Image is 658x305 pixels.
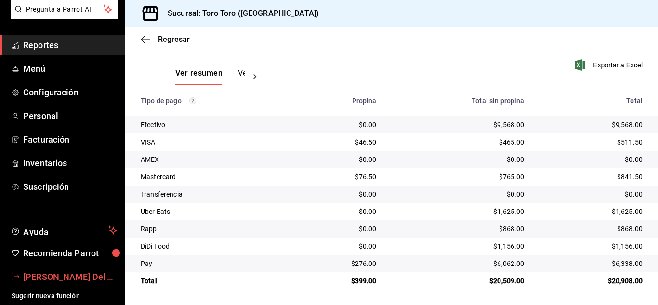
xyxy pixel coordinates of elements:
div: $1,156.00 [392,241,525,251]
div: $1,625.00 [392,207,525,216]
div: Efectivo [141,120,288,130]
div: $765.00 [392,172,525,182]
span: Facturación [23,133,117,146]
div: $0.00 [303,120,376,130]
span: Pregunta a Parrot AI [26,4,104,14]
div: Propina [303,97,376,105]
div: Total [141,276,288,286]
h3: Sucursal: Toro Toro ([GEOGRAPHIC_DATA]) [160,8,319,19]
div: $465.00 [392,137,525,147]
div: Total [540,97,643,105]
svg: Los pagos realizados con Pay y otras terminales son montos brutos. [189,97,196,104]
div: Mastercard [141,172,288,182]
div: DiDi Food [141,241,288,251]
span: Reportes [23,39,117,52]
div: $0.00 [540,189,643,199]
div: $6,062.00 [392,259,525,268]
div: $0.00 [392,189,525,199]
span: Menú [23,62,117,75]
div: $9,568.00 [540,120,643,130]
div: Tipo de pago [141,97,288,105]
div: $20,908.00 [540,276,643,286]
a: Pregunta a Parrot AI [7,11,118,21]
span: Personal [23,109,117,122]
div: $399.00 [303,276,376,286]
div: $0.00 [540,155,643,164]
span: Sugerir nueva función [12,291,117,301]
button: Ver resumen [175,68,223,85]
div: $1,625.00 [540,207,643,216]
div: $868.00 [540,224,643,234]
div: $0.00 [392,155,525,164]
div: $0.00 [303,224,376,234]
div: $276.00 [303,259,376,268]
div: Pay [141,259,288,268]
span: Configuración [23,86,117,99]
div: $841.50 [540,172,643,182]
div: $76.50 [303,172,376,182]
button: Regresar [141,35,190,44]
span: Suscripción [23,180,117,193]
div: $0.00 [303,189,376,199]
button: Exportar a Excel [577,59,643,71]
span: Regresar [158,35,190,44]
div: $511.50 [540,137,643,147]
div: Uber Eats [141,207,288,216]
div: $0.00 [303,155,376,164]
div: $0.00 [303,207,376,216]
div: Rappi [141,224,288,234]
div: $1,156.00 [540,241,643,251]
div: $868.00 [392,224,525,234]
span: Inventarios [23,157,117,170]
span: [PERSON_NAME] Del Toro [PERSON_NAME] [23,270,117,283]
span: Ayuda [23,225,105,236]
div: $9,568.00 [392,120,525,130]
button: Ver pagos [238,68,274,85]
div: $6,338.00 [540,259,643,268]
div: $0.00 [303,241,376,251]
div: VISA [141,137,288,147]
span: Recomienda Parrot [23,247,117,260]
div: Total sin propina [392,97,525,105]
div: navigation tabs [175,68,245,85]
div: Transferencia [141,189,288,199]
div: AMEX [141,155,288,164]
div: $20,509.00 [392,276,525,286]
div: $46.50 [303,137,376,147]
